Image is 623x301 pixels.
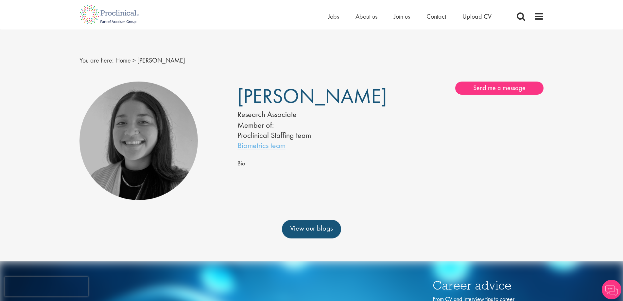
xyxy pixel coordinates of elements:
[602,280,621,299] img: Chatbot
[328,12,339,21] a: Jobs
[237,160,245,167] span: Bio
[455,82,544,95] a: Send me a message
[394,12,410,21] a: Join us
[5,277,88,296] iframe: reCAPTCHA
[462,12,492,21] a: Upload CV
[237,109,371,120] div: Research Associate
[237,83,387,109] span: [PERSON_NAME]
[79,56,114,65] span: You are here:
[237,120,274,130] label: Member of:
[355,12,377,21] a: About us
[426,12,446,21] a: Contact
[115,56,131,65] a: breadcrumb link
[237,140,286,150] a: Biometrics team
[433,279,521,292] h3: Career advice
[137,56,185,65] span: [PERSON_NAME]
[132,56,136,65] span: >
[237,130,371,140] li: Proclinical Staffing team
[79,82,198,200] img: Amy Kannemeyer
[282,220,341,238] a: View our blogs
